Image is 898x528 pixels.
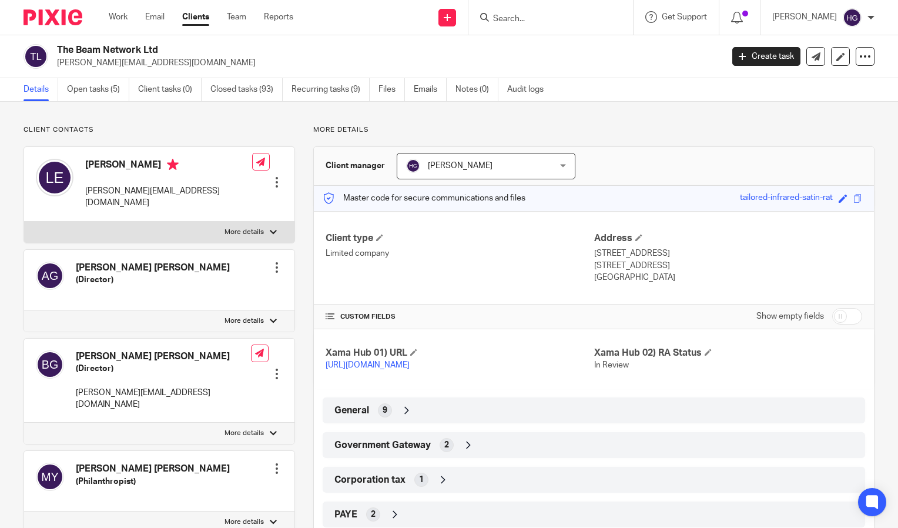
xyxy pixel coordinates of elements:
[76,363,251,375] h5: (Director)
[334,405,369,417] span: General
[182,11,209,23] a: Clients
[313,125,874,135] p: More details
[326,160,385,172] h3: Client manager
[772,11,837,23] p: [PERSON_NAME]
[167,159,179,171] i: Primary
[419,474,424,486] span: 1
[383,405,387,416] span: 9
[138,78,202,101] a: Client tasks (0)
[334,474,406,486] span: Corporation tax
[76,387,251,411] p: [PERSON_NAME][EMAIL_ADDRESS][DOMAIN_NAME]
[145,11,165,23] a: Email
[76,262,230,274] h4: [PERSON_NAME] [PERSON_NAME]
[756,310,824,322] label: Show empty fields
[76,274,230,286] h5: (Director)
[455,78,498,101] a: Notes (0)
[326,248,594,259] p: Limited company
[36,350,64,379] img: svg%3E
[227,11,246,23] a: Team
[428,162,492,170] span: [PERSON_NAME]
[24,78,58,101] a: Details
[843,8,862,27] img: svg%3E
[406,159,420,173] img: svg%3E
[326,361,410,369] a: [URL][DOMAIN_NAME]
[326,312,594,322] h4: CUSTOM FIELDS
[210,78,283,101] a: Closed tasks (93)
[109,11,128,23] a: Work
[67,78,129,101] a: Open tasks (5)
[224,429,264,438] p: More details
[24,9,82,25] img: Pixie
[85,185,252,209] p: [PERSON_NAME][EMAIL_ADDRESS][DOMAIN_NAME]
[594,248,862,259] p: [STREET_ADDRESS]
[224,228,264,237] p: More details
[444,439,449,451] span: 2
[76,476,230,487] h5: (Philanthropist)
[414,78,447,101] a: Emails
[57,44,583,56] h2: The Beam Network Ltd
[740,192,833,205] div: tailored-infrared-satin-rat
[662,13,707,21] span: Get Support
[76,350,251,363] h4: [PERSON_NAME] [PERSON_NAME]
[594,361,629,369] span: In Review
[264,11,293,23] a: Reports
[492,14,598,25] input: Search
[224,517,264,527] p: More details
[594,272,862,283] p: [GEOGRAPHIC_DATA]
[24,44,48,69] img: svg%3E
[378,78,405,101] a: Files
[594,347,862,359] h4: Xama Hub 02) RA Status
[76,463,230,475] h4: [PERSON_NAME] [PERSON_NAME]
[224,316,264,326] p: More details
[594,260,862,272] p: [STREET_ADDRESS]
[334,439,431,452] span: Government Gateway
[57,57,715,69] p: [PERSON_NAME][EMAIL_ADDRESS][DOMAIN_NAME]
[594,232,862,245] h4: Address
[36,262,64,290] img: svg%3E
[326,232,594,245] h4: Client type
[85,159,252,173] h4: [PERSON_NAME]
[371,509,376,520] span: 2
[36,463,64,491] img: svg%3E
[291,78,370,101] a: Recurring tasks (9)
[334,509,357,521] span: PAYE
[507,78,552,101] a: Audit logs
[323,192,525,204] p: Master code for secure communications and files
[326,347,594,359] h4: Xama Hub 01) URL
[24,125,295,135] p: Client contacts
[732,47,800,66] a: Create task
[36,159,73,196] img: svg%3E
